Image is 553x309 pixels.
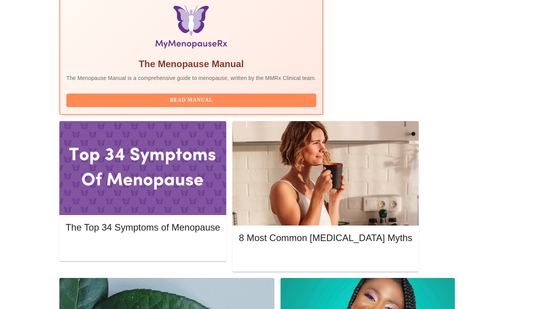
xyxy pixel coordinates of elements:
a: Read More [239,254,414,261]
h5: The Top 34 Symptoms of Menopause [66,221,220,234]
button: Read More [66,241,220,254]
h5: 8 Most Common [MEDICAL_DATA] Myths [239,232,412,244]
span: Read Manual [74,95,309,105]
h5: The Menopause Manual [66,58,316,70]
a: Read More [66,243,222,250]
img: Menopause Manual [106,5,276,52]
a: Read Manual [66,96,318,103]
button: Read More [239,252,412,265]
span: Read More [73,243,212,252]
button: Read Manual [66,94,316,107]
p: The Menopause Manual is a comprehensive guide to menopause, written by the MMRx Clinical team. [66,74,316,82]
span: Read More [246,253,404,263]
